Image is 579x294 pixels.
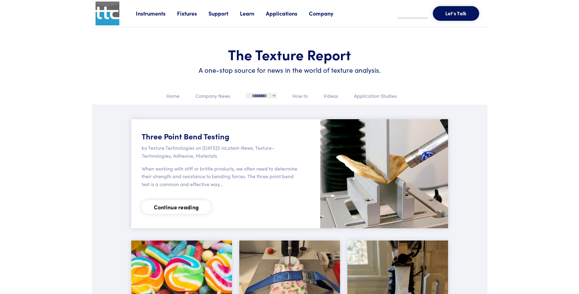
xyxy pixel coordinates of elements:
a: Company [309,9,345,17]
h5: Three Point Bend Testing [142,131,303,141]
a: Learn [240,9,266,17]
p: When working with stiff or brittle products, we often need to determine their strength and resist... [142,165,303,188]
p: Company News [195,92,230,100]
a: Instruments [136,9,177,17]
button: Let's Talk [433,6,479,21]
img: ttc_logo_1x1_v1.0.png [96,2,119,25]
p: Videos [324,92,338,100]
a: Continue reading [142,200,211,214]
a: Fixtures [177,9,208,17]
p: How to [292,92,308,100]
p: Home [166,92,179,100]
a: Support [208,9,240,17]
a: Applications [266,9,309,17]
p: Application Studies [354,92,397,100]
h6: A one-stop source for news in the world of texture analysis. [107,65,473,75]
h1: The Texture Report [107,46,473,63]
p: by Texture Technologies on [DATE]5 in [142,144,303,160]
